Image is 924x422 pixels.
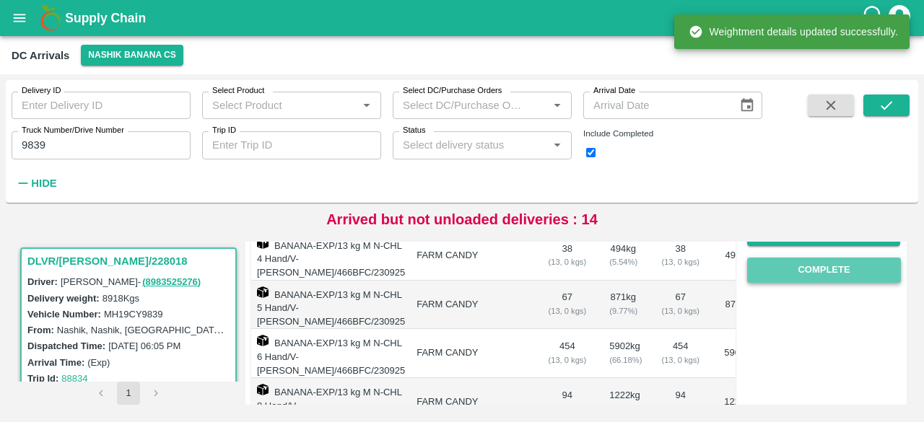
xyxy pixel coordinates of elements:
[87,357,110,368] label: (Exp)
[212,85,264,97] label: Select Product
[257,384,269,395] img: box
[257,286,269,298] img: box
[27,340,105,351] label: Dispatched Time:
[660,304,701,317] div: ( 13, 0 kgs)
[403,85,502,97] label: Select DC/Purchase Orders
[405,232,536,281] td: FARM CANDY
[397,136,544,154] input: Select delivery status
[251,232,405,281] td: BANANA-EXP/13 kg M N-CHL 4 Hand/V-[PERSON_NAME]/466BFC/230925
[57,324,428,335] label: Nashik, Nashik, [GEOGRAPHIC_DATA], [GEOGRAPHIC_DATA], [GEOGRAPHIC_DATA]
[609,255,637,268] div: ( 5.54 %)
[27,373,58,384] label: Trip Id:
[65,11,146,25] b: Supply Chain
[87,382,170,405] nav: pagination navigation
[3,1,36,35] button: open drawer
[648,329,712,378] td: 454
[548,255,586,268] div: ( 13, 0 kgs)
[61,373,87,384] a: 88834
[861,5,886,31] div: customer-support
[548,136,567,154] button: Open
[251,281,405,330] td: BANANA-EXP/13 kg M N-CHL 5 Hand/V-[PERSON_NAME]/466BFC/230925
[251,329,405,378] td: BANANA-EXP/13 kg M N-CHL 6 Hand/V-[PERSON_NAME]/466BFC/230925
[212,125,236,136] label: Trip ID
[27,276,58,287] label: Driver:
[257,237,269,249] img: box
[27,293,100,304] label: Delivery weight:
[583,127,762,140] div: Include Completed
[712,281,763,330] td: 871 kg
[609,353,637,366] div: ( 66.18 %)
[733,92,761,119] button: Choose date
[27,325,54,335] label: From:
[689,19,898,45] div: Weightment details updated successfully.
[257,335,269,346] img: box
[403,125,426,136] label: Status
[405,329,536,378] td: FARM CANDY
[660,353,701,366] div: ( 13, 0 kgs)
[142,276,201,287] a: (8983525276)
[326,208,598,230] p: Arrived but not unloaded deliveries : 14
[12,46,69,65] div: DC Arrivals
[206,96,353,115] input: Select Product
[108,340,180,351] label: [DATE] 06:05 PM
[22,85,61,97] label: Delivery ID
[12,131,191,159] input: Enter Truck Number/Drive Number
[12,171,61,195] button: Hide
[61,276,202,287] span: [PERSON_NAME] -
[65,8,861,28] a: Supply Chain
[357,96,376,115] button: Open
[397,96,525,115] input: Select DC/Purchase Orders
[202,131,381,159] input: Enter Trip ID
[598,232,648,281] td: 494 kg
[536,281,598,330] td: 67
[747,258,901,283] button: Complete
[36,4,65,32] img: logo
[598,329,648,378] td: 5902 kg
[548,96,567,115] button: Open
[117,382,140,405] button: page 1
[405,281,536,330] td: FARM CANDY
[712,232,763,281] td: 494 kg
[648,281,712,330] td: 67
[609,304,637,317] div: ( 9.77 %)
[27,357,84,368] label: Arrival Time:
[31,177,56,189] strong: Hide
[712,329,763,378] td: 5902 kg
[648,232,712,281] td: 38
[81,45,183,66] button: Select DC
[12,92,191,119] input: Enter Delivery ID
[583,92,728,119] input: Arrival Date
[660,403,701,416] div: ( 13, 0 kgs)
[536,329,598,378] td: 454
[660,255,701,268] div: ( 13, 0 kgs)
[27,252,234,271] h3: DLVR/[PERSON_NAME]/228018
[22,125,124,136] label: Truck Number/Drive Number
[609,403,637,416] div: ( 13.7 %)
[27,309,101,320] label: Vehicle Number:
[103,293,139,304] label: 8918 Kgs
[593,85,635,97] label: Arrival Date
[598,281,648,330] td: 871 kg
[548,403,586,416] div: ( 13, 0 kgs)
[548,353,586,366] div: ( 13, 0 kgs)
[104,309,163,320] label: MH19CY9839
[886,3,912,33] div: account of current user
[548,304,586,317] div: ( 13, 0 kgs)
[536,232,598,281] td: 38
